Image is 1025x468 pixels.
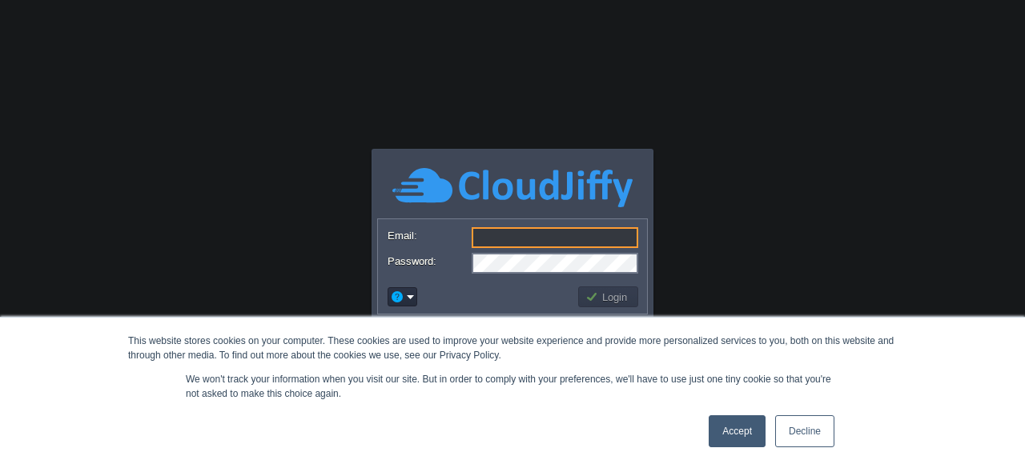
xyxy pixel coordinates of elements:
[775,415,834,447] a: Decline
[709,415,766,447] a: Accept
[186,372,839,401] p: We won't track your information when you visit our site. But in order to comply with your prefere...
[585,290,632,304] button: Login
[388,227,470,244] label: Email:
[392,166,633,210] img: CloudJiffy
[128,334,897,362] div: This website stores cookies on your computer. These cookies are used to improve your website expe...
[388,253,470,270] label: Password:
